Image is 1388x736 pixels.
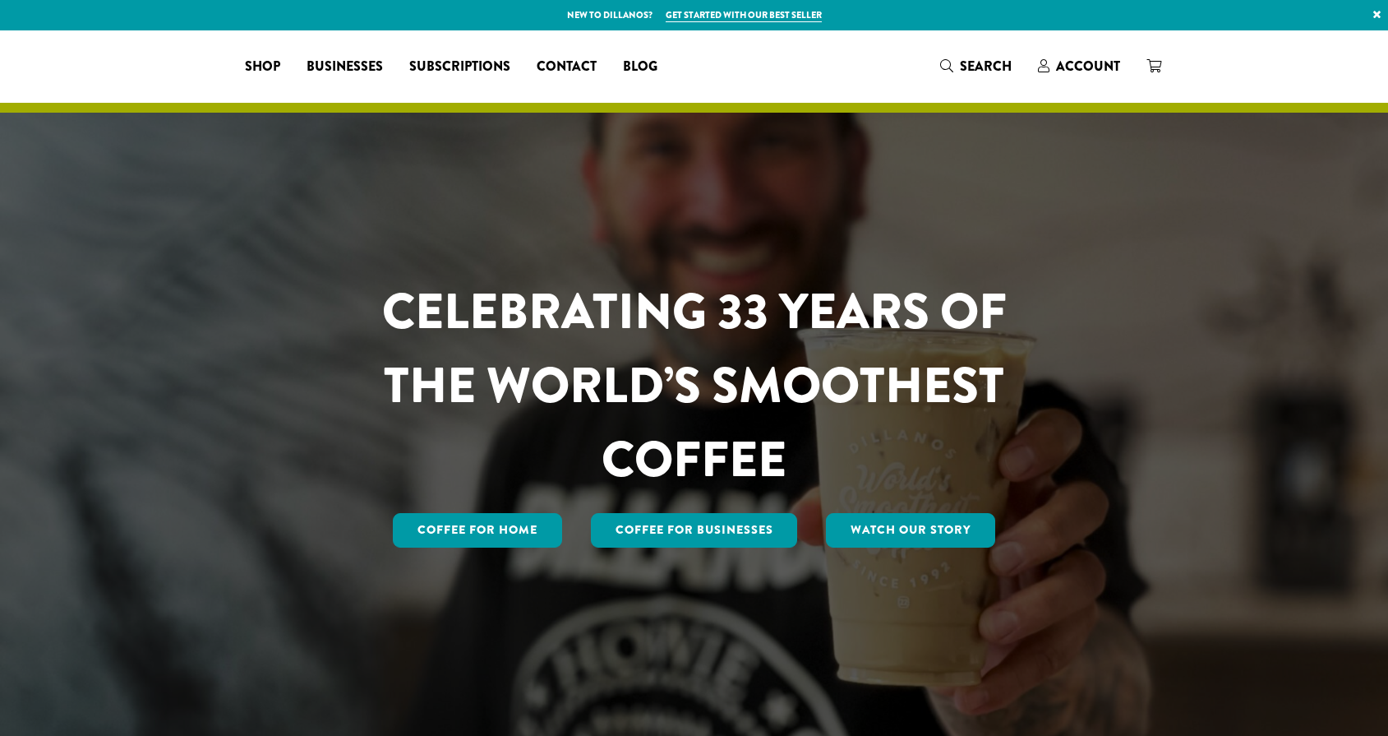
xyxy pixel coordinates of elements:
span: Businesses [307,57,383,77]
span: Blog [623,57,657,77]
h1: CELEBRATING 33 YEARS OF THE WORLD’S SMOOTHEST COFFEE [334,275,1055,497]
span: Shop [245,57,280,77]
a: Coffee For Businesses [591,513,798,548]
a: Get started with our best seller [666,8,822,22]
span: Contact [537,57,597,77]
a: Coffee for Home [393,513,562,548]
span: Subscriptions [409,57,510,77]
span: Search [960,57,1012,76]
span: Account [1056,57,1120,76]
a: Watch Our Story [826,513,995,548]
a: Shop [232,53,293,80]
a: Search [927,53,1025,80]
